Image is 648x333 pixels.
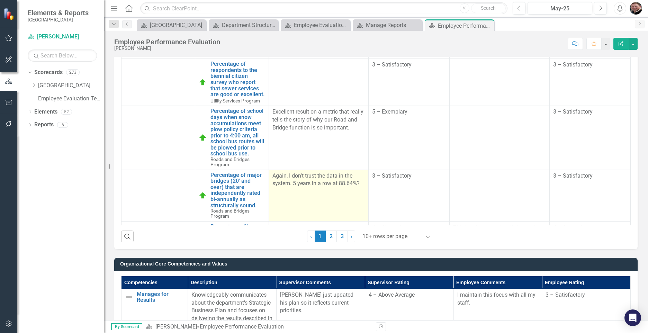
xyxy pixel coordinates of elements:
span: 3 – Satisfactory [553,61,593,68]
span: Roads and Bridges Program [210,156,250,167]
img: On Target [199,191,207,200]
a: 2 [326,231,337,242]
span: 3 – Satisfactory [546,291,585,298]
div: [GEOGRAPHIC_DATA] [150,21,204,29]
td: Double-Click to Edit [450,106,549,170]
span: 4 – Above Average [369,291,415,298]
a: Manages for Results [137,291,184,303]
h3: Organizational Core Competencies and Values [120,261,634,267]
input: Search Below... [28,49,97,62]
a: Percentage of major bridges (20' and over) that are independently rated bi-annually as structural... [210,172,265,209]
td: Double-Click to Edit [369,59,450,106]
a: Employee Evaluation Navigation [282,21,348,29]
div: Employee Performance Evaluation [114,38,220,46]
td: Double-Click to Edit [269,59,368,106]
span: 1 [315,231,326,242]
a: Scorecards [34,69,63,76]
td: Double-Click to Edit [549,106,630,170]
p: Excellent result on a metric that really tells the story of why our Road and Bridge function is s... [272,108,365,132]
td: Double-Click to Edit [269,106,368,170]
a: Percentage of heavy equipment required for summer/winter readiness is replaced before the end of ... [210,224,265,278]
span: 4 – Above Average [372,224,418,231]
td: Double-Click to Edit [549,221,630,291]
span: Elements & Reports [28,9,89,17]
div: Employee Performance Evaluation [438,21,492,30]
td: Double-Click to Edit [549,170,630,221]
a: Manage Reports [354,21,420,29]
p: Again, I don't trust the data in the system. 5 years in a row at 88.64%? [272,172,365,188]
input: Search ClearPoint... [140,2,507,15]
a: Elements [34,108,57,116]
span: 3 – Satisfactory [553,108,593,115]
span: 3 – Satisfactory [553,172,593,179]
small: [GEOGRAPHIC_DATA] [28,17,89,22]
a: [PERSON_NAME] [155,323,197,330]
img: ClearPoint Strategy [3,8,16,20]
div: 52 [61,109,72,115]
div: 6 [57,122,68,128]
span: 3 – Satisfactory [372,172,412,179]
p: [PERSON_NAME] just updated his plan so it reflects current priorities. [280,291,361,315]
div: Manage Reports [366,21,420,29]
img: On Target [199,134,207,142]
span: Utility Services Program [210,98,260,103]
div: Department Structure & Strategic Results [222,21,276,29]
span: By Scorecard [111,323,142,330]
div: Employee Evaluation Navigation [294,21,348,29]
div: » [146,323,371,331]
a: [PERSON_NAME] [28,33,97,41]
td: Double-Click to Edit [369,170,450,221]
span: Roads and Bridges Program [210,208,250,219]
td: Double-Click to Edit [269,170,368,221]
p: I maintain this focus with all my staff. [457,291,539,307]
span: 5 – Exemplary [372,108,407,115]
a: Reports [34,121,54,129]
td: Double-Click to Edit [369,221,450,291]
span: › [351,233,352,240]
a: Department Structure & Strategic Results [210,21,276,29]
button: Search [471,3,506,13]
p: This has been continually improving with the additional funds through the lease program. [453,224,546,247]
span: 4 – Above Average [553,224,599,231]
a: Percentage of respondents to the biennial citizen survey who report that sewer services are good ... [210,61,265,98]
span: ‹ [310,233,312,240]
button: May-25 [528,2,592,15]
a: Percentage of school days when snow accumulations meet plow policy criteria prior to 4:00 am, all... [210,108,265,157]
td: Double-Click to Edit [450,59,549,106]
div: [PERSON_NAME] [114,46,220,51]
a: [GEOGRAPHIC_DATA] [138,21,204,29]
div: 273 [66,70,80,75]
a: 3 [337,231,348,242]
img: On Target [199,78,207,87]
img: Matthew Birnie [630,2,642,15]
a: Employee Evaluation Template [38,95,104,103]
a: [GEOGRAPHIC_DATA] [38,82,104,90]
span: 3 – Satisfactory [372,61,412,68]
td: Double-Click to Edit [450,221,549,291]
td: Double-Click to Edit [269,221,368,291]
div: Open Intercom Messenger [624,309,641,326]
td: Double-Click to Edit [549,59,630,106]
div: Employee Performance Evaluation [200,323,284,330]
img: Not Defined [125,293,133,301]
div: May-25 [530,4,590,13]
span: Search [481,5,496,11]
td: Double-Click to Edit [450,170,549,221]
td: Double-Click to Edit [369,106,450,170]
